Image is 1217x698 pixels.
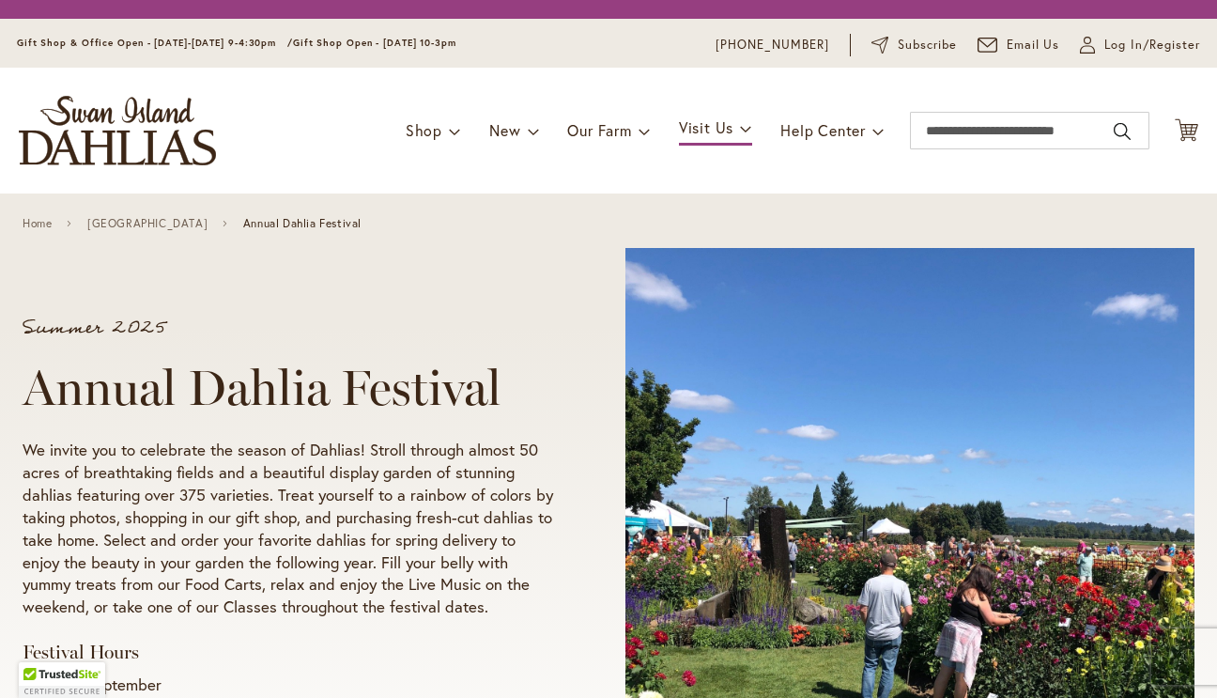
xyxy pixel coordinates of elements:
h1: Annual Dahlia Festival [23,360,554,416]
button: Search [1114,116,1131,147]
a: Log In/Register [1080,36,1200,54]
a: store logo [19,96,216,165]
p: Summer 2025 [23,318,554,337]
a: [GEOGRAPHIC_DATA] [87,217,208,230]
span: Annual Dahlia Festival [243,217,362,230]
span: Email Us [1007,36,1060,54]
span: Gift Shop Open - [DATE] 10-3pm [293,37,456,49]
span: Our Farm [567,120,631,140]
a: Home [23,217,52,230]
span: Subscribe [898,36,957,54]
span: Help Center [780,120,866,140]
span: Shop [406,120,442,140]
span: Log In/Register [1104,36,1200,54]
p: We invite you to celebrate the season of Dahlias! Stroll through almost 50 acres of breathtaking ... [23,439,554,619]
span: Visit Us [679,117,733,137]
span: Gift Shop & Office Open - [DATE]-[DATE] 9-4:30pm / [17,37,293,49]
span: New [489,120,520,140]
a: [PHONE_NUMBER] [716,36,829,54]
a: Email Us [978,36,1060,54]
a: Subscribe [871,36,957,54]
